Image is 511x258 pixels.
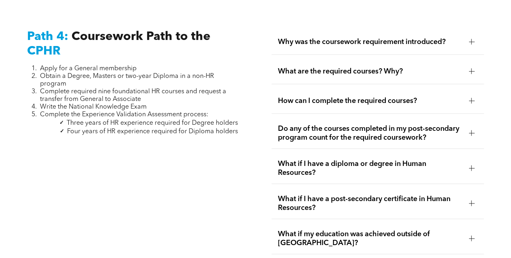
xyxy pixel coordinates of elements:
[278,67,463,76] span: What are the required courses? Why?
[40,104,147,110] span: Write the National Knowledge Exam
[278,38,463,46] span: Why was the coursework requirement introduced?
[71,31,210,43] span: Coursework Path to the
[278,230,463,248] span: What if my education was achieved outside of [GEOGRAPHIC_DATA]?
[27,45,61,57] span: CPHR
[278,124,463,142] span: Do any of the courses completed in my post-secondary program count for the required coursework?
[67,128,238,135] span: Four years of HR experience required for Diploma holders
[278,96,463,105] span: How can I complete the required courses?
[40,88,226,103] span: Complete required nine foundational HR courses and request a transfer from General to Associate
[67,120,238,126] span: Three years of HR experience required for Degree holders
[40,65,137,72] span: Apply for a General membership
[278,195,463,212] span: What if I have a post-secondary certificate in Human Resources?
[40,111,208,118] span: Complete the Experience Validation Assessment process:
[27,31,68,43] span: Path 4:
[278,159,463,177] span: What if I have a diploma or degree in Human Resources?
[40,73,214,87] span: Obtain a Degree, Masters or two-year Diploma in a non-HR program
